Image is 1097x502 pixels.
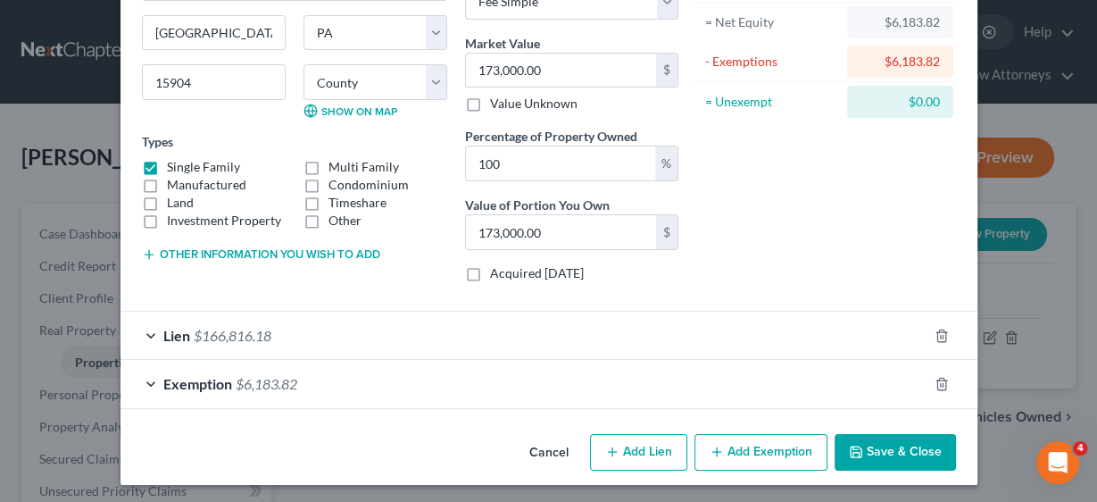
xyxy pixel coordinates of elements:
label: Market Value [465,34,540,53]
button: Add Lien [590,434,687,472]
div: $ [656,215,677,249]
label: Land [167,194,194,212]
span: Lien [163,327,190,344]
span: $6,183.82 [236,375,297,392]
label: Manufactured [167,176,246,194]
span: 4 [1073,441,1087,456]
input: 0.00 [466,215,656,249]
button: Other information you wish to add [142,247,380,262]
span: Exemption [163,375,232,392]
label: Percentage of Property Owned [465,127,637,146]
input: 0.00 [466,146,655,180]
div: = Unexempt [705,93,840,111]
label: Types [142,132,173,151]
div: $6,183.82 [861,53,939,71]
a: Show on Map [303,104,397,118]
iframe: Intercom live chat [1036,441,1079,484]
label: Acquired [DATE] [490,264,584,282]
input: Enter zip... [142,64,286,100]
div: - Exemptions [705,53,840,71]
label: Timeshare [328,194,386,212]
label: Multi Family [328,158,399,176]
label: Single Family [167,158,240,176]
div: = Net Equity [705,13,840,31]
span: $166,816.18 [194,327,271,344]
button: Save & Close [835,434,956,472]
label: Condominium [328,176,409,194]
input: Enter city... [143,16,285,50]
button: Add Exemption [694,434,827,472]
div: $0.00 [861,93,939,111]
label: Other [328,212,362,230]
div: $6,183.82 [861,13,939,31]
div: % [655,146,677,180]
input: 0.00 [466,54,656,88]
label: Value Unknown [490,95,578,113]
button: Cancel [515,436,583,472]
label: Investment Property [167,212,281,230]
div: $ [656,54,677,88]
label: Value of Portion You Own [465,196,610,214]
